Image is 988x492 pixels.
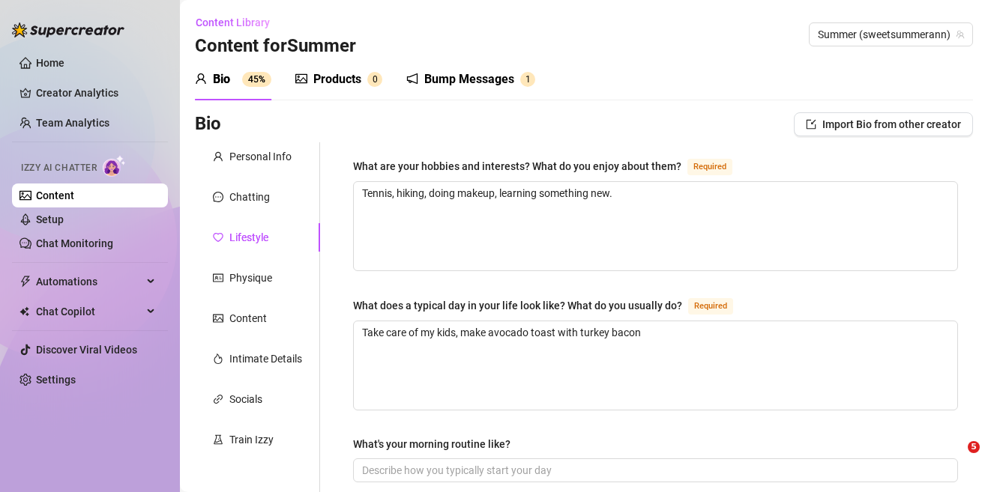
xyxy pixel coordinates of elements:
div: What does a typical day in your life look like? What do you usually do? [353,297,682,314]
span: Import Bio from other creator [822,118,961,130]
div: Bio [213,70,230,88]
span: Required [687,159,732,175]
span: 1 [525,74,531,85]
div: What's your morning routine like? [353,436,510,452]
button: Import Bio from other creator [794,112,973,136]
div: Bump Messages [424,70,514,88]
h3: Content for Summer [195,34,356,58]
a: Setup [36,213,64,225]
span: user [195,73,207,85]
span: link [213,394,223,404]
textarea: What are your hobbies and interests? What do you enjoy about them? [354,182,957,270]
span: Content Library [196,16,270,28]
div: Personal Info [229,148,292,165]
span: Summer (sweetsummerann) [818,23,964,46]
span: experiment [213,434,223,445]
span: message [213,192,223,202]
span: 5 [968,441,980,453]
a: Creator Analytics [36,81,156,105]
span: Chat Copilot [36,300,142,324]
sup: 45% [242,72,271,87]
div: Socials [229,391,262,407]
sup: 0 [367,72,382,87]
a: Content [36,189,74,201]
div: Products [313,70,361,88]
a: Discover Viral Videos [36,344,137,356]
button: Content Library [195,10,282,34]
input: What's your morning routine like? [362,462,946,479]
label: What's your morning routine like? [353,436,521,452]
iframe: Intercom live chat [937,441,973,477]
a: Home [36,57,64,69]
span: picture [213,313,223,324]
a: Settings [36,374,76,386]
div: What are your hobbies and interests? What do you enjoy about them? [353,158,681,174]
span: picture [295,73,307,85]
span: import [806,119,816,130]
div: Chatting [229,189,270,205]
img: AI Chatter [103,155,126,177]
span: idcard [213,273,223,283]
span: Required [688,298,733,315]
a: Chat Monitoring [36,237,113,249]
h3: Bio [195,112,221,136]
span: notification [406,73,418,85]
div: Physique [229,270,272,286]
span: Automations [36,270,142,294]
img: logo-BBDzfeDw.svg [12,22,124,37]
span: team [956,30,965,39]
label: What does a typical day in your life look like? What do you usually do? [353,297,750,315]
label: What are your hobbies and interests? What do you enjoy about them? [353,157,749,175]
div: Lifestyle [229,229,268,246]
div: Content [229,310,267,327]
span: heart [213,232,223,243]
img: Chat Copilot [19,306,29,317]
textarea: What does a typical day in your life look like? What do you usually do? [354,321,957,410]
div: Train Izzy [229,431,274,448]
span: fire [213,353,223,364]
span: thunderbolt [19,276,31,288]
sup: 1 [520,72,535,87]
span: user [213,151,223,162]
div: Intimate Details [229,350,302,367]
span: Izzy AI Chatter [21,161,97,175]
a: Team Analytics [36,117,109,129]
